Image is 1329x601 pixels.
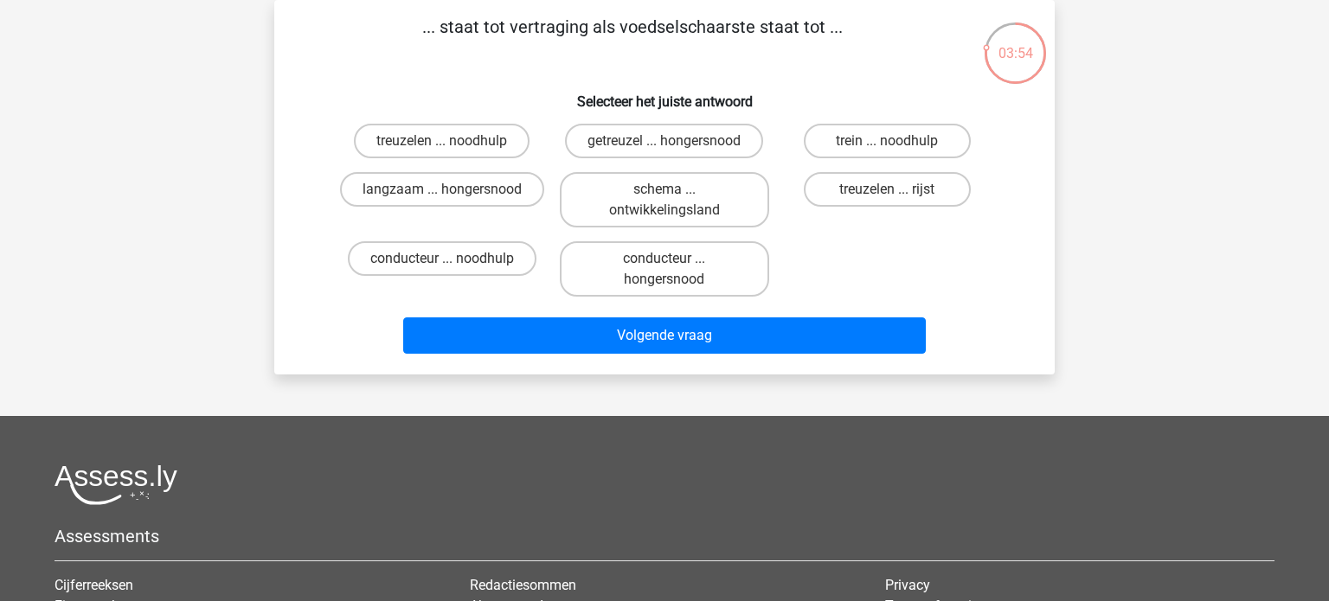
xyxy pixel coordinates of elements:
h6: Selecteer het juiste antwoord [302,80,1027,110]
button: Volgende vraag [403,317,927,354]
label: conducteur ... hongersnood [560,241,768,297]
label: treuzelen ... rijst [804,172,971,207]
label: conducteur ... noodhulp [348,241,536,276]
a: Privacy [885,577,930,593]
a: Redactiesommen [470,577,576,593]
label: langzaam ... hongersnood [340,172,544,207]
label: schema ... ontwikkelingsland [560,172,768,227]
p: ... staat tot vertraging als voedselschaarste staat tot ... [302,14,962,66]
div: 03:54 [983,21,1048,64]
a: Cijferreeksen [55,577,133,593]
label: treuzelen ... noodhulp [354,124,530,158]
img: Assessly logo [55,464,177,505]
label: trein ... noodhulp [804,124,971,158]
h5: Assessments [55,526,1274,547]
label: getreuzel ... hongersnood [565,124,763,158]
